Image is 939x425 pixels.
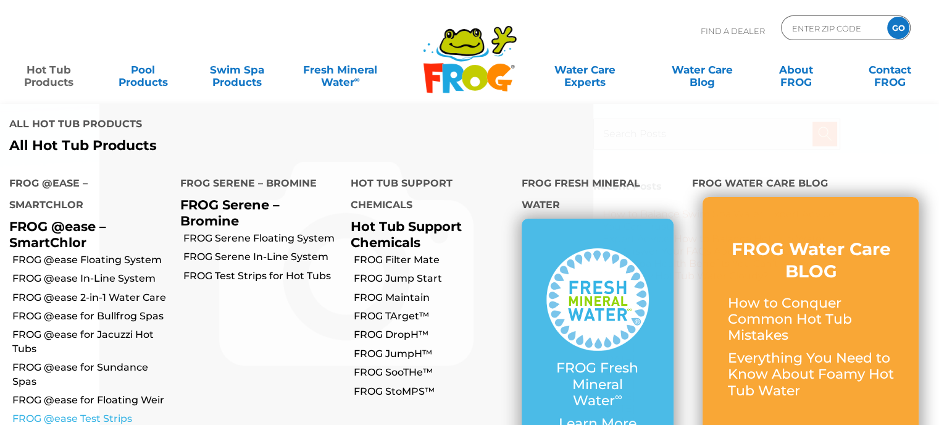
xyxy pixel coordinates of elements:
[354,309,512,323] a: FROG TArget™
[354,347,512,361] a: FROG JumpH™
[354,291,512,305] a: FROG Maintain
[354,328,512,342] a: FROG DropH™
[887,17,909,39] input: GO
[791,19,874,37] input: Zip Code Form
[525,57,645,82] a: Water CareExperts
[201,57,273,82] a: Swim SpaProducts
[522,172,674,219] h4: FROG Fresh Mineral Water
[701,15,765,46] p: Find A Dealer
[183,232,342,245] a: FROG Serene Floating System
[9,172,162,219] h4: FROG @ease – SmartChlor
[12,291,171,305] a: FROG @ease 2-in-1 Water Care
[354,272,512,285] a: FROG Jump Start
[12,253,171,267] a: FROG @ease Floating System
[183,269,342,283] a: FROG Test Strips for Hot Tubs
[9,138,460,154] a: All Hot Tub Products
[727,238,894,283] h3: FROG Water Care BLOG
[12,272,171,285] a: FROG @ease In-Line System
[615,390,622,403] sup: ∞
[727,295,894,344] p: How to Conquer Common Hot Tub Mistakes
[294,57,386,82] a: Fresh MineralWater∞
[666,57,738,82] a: Water CareBlog
[354,75,359,84] sup: ∞
[354,253,512,267] a: FROG Filter Mate
[12,309,171,323] a: FROG @ease for Bullfrog Spas
[727,350,894,399] p: Everything You Need to Know About Foamy Hot Tub Water
[354,385,512,398] a: FROG StoMPS™
[351,172,503,219] h4: Hot Tub Support Chemicals
[854,57,927,82] a: ContactFROG
[354,366,512,379] a: FROG SooTHe™
[351,219,462,250] a: Hot Tub Support Chemicals
[727,238,894,405] a: FROG Water Care BLOG How to Conquer Common Hot Tub Mistakes Everything You Need to Know About Foa...
[12,393,171,407] a: FROG @ease for Floating Weir
[692,172,930,197] h4: FROG Water Care Blog
[9,219,162,250] p: FROG @ease – SmartChlor
[106,57,179,82] a: PoolProducts
[12,57,85,82] a: Hot TubProducts
[759,57,832,82] a: AboutFROG
[12,361,171,389] a: FROG @ease for Sundance Spas
[9,113,460,138] h4: All Hot Tub Products
[546,360,649,409] p: FROG Fresh Mineral Water
[12,328,171,356] a: FROG @ease for Jacuzzi Hot Tubs
[183,250,342,264] a: FROG Serene In-Line System
[180,172,333,197] h4: FROG Serene – Bromine
[180,197,333,228] p: FROG Serene – Bromine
